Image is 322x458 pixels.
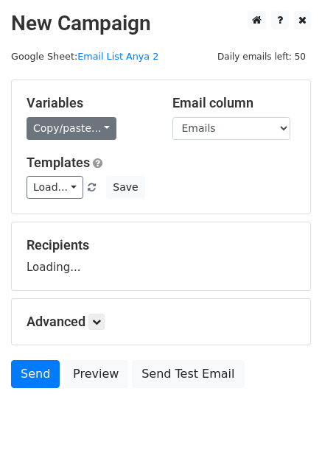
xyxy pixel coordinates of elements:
a: Send Test Email [132,360,244,388]
div: Loading... [27,237,295,275]
h5: Variables [27,95,150,111]
span: Daily emails left: 50 [212,49,311,65]
iframe: Chat Widget [248,387,322,458]
a: Copy/paste... [27,117,116,140]
a: Daily emails left: 50 [212,51,311,62]
h5: Advanced [27,314,295,330]
h2: New Campaign [11,11,311,36]
a: Load... [27,176,83,199]
h5: Recipients [27,237,295,253]
a: Email List Anya 2 [77,51,158,62]
a: Send [11,360,60,388]
h5: Email column [172,95,296,111]
button: Save [106,176,144,199]
a: Templates [27,155,90,170]
a: Preview [63,360,128,388]
small: Google Sheet: [11,51,158,62]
